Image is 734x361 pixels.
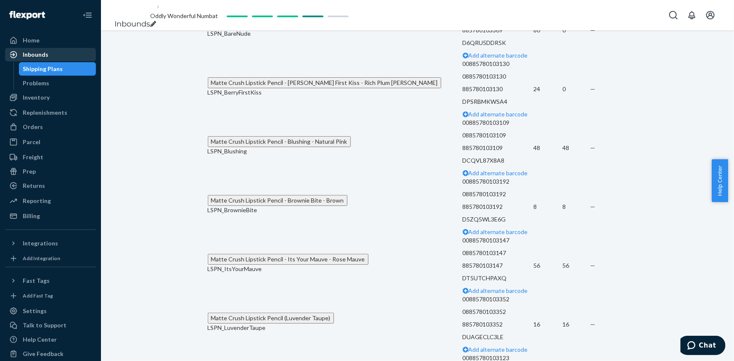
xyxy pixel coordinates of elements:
button: Open account menu [702,7,719,24]
button: Matte Crush Lipstick Pencil - Brownie Bite - Brown [208,195,347,206]
span: Add alternate barcode [469,52,528,59]
span: — [590,321,595,328]
a: Returns [5,179,96,192]
span: Matte Crush Lipstick Pencil (Luvender Taupe) [211,314,331,321]
button: Close Navigation [79,7,96,24]
a: Orders [5,120,96,134]
span: Add alternate barcode [469,287,528,294]
div: Home [23,36,40,45]
div: Billing [23,212,40,220]
span: LSPN_Blushing [208,148,247,155]
p: 885780103109 [463,144,534,152]
span: — [590,85,595,92]
div: Settings [23,307,47,315]
a: Add Integration [5,253,96,264]
div: Inventory [23,93,50,102]
p: DT5UTCHPAXQ [463,274,534,282]
div: Fast Tags [23,277,50,285]
p: 0885780103352 [463,308,534,316]
td: 24 [534,60,563,119]
button: Matte Crush Lipstick Pencil - Its Your Mauve - Rose Mauve [208,254,368,265]
td: 0 [563,1,591,60]
button: Open notifications [684,7,700,24]
td: 0 [563,60,591,119]
div: Help Center [23,335,57,344]
button: Matte Crush Lipstick Pencil - [PERSON_NAME] First Kiss - Rich Plum [PERSON_NAME] [208,77,441,88]
button: Open Search Box [665,7,682,24]
span: — [590,144,595,151]
p: 0885780103147 [463,249,534,257]
p: 885780103352 [463,320,534,329]
p: 885780103192 [463,203,534,211]
td: 16 [534,295,563,354]
div: Talk to Support [23,321,66,329]
td: 48 [563,119,591,177]
p: 00885780103147 [463,236,534,245]
a: Home [5,34,96,47]
span: Matte Crush Lipstick Pencil - Blushing - Natural Pink [211,138,347,145]
button: Fast Tags [5,274,96,287]
div: Problems [23,79,50,87]
span: Add alternate barcode [469,111,528,118]
td: 56 [534,236,563,295]
div: Give Feedback [23,350,64,358]
p: 00885780103192 [463,177,534,186]
td: 8 [563,177,591,236]
p: 00885780103109 [463,119,534,127]
button: Integrations [5,237,96,250]
a: Add alternate barcode [463,346,528,353]
p: 885780103369 [463,26,534,34]
span: Matte Crush Lipstick Pencil - Brownie Bite - Brown [211,197,344,204]
p: DCQVL87X8A8 [463,156,534,165]
a: Add alternate barcode [463,52,528,59]
div: Parcel [23,138,40,146]
td: 8 [534,177,563,236]
a: Freight [5,150,96,164]
span: Matte Crush Lipstick Pencil - Its Your Mauve - Rose Mauve [211,256,365,263]
a: Inbounds [114,19,150,29]
a: Add Fast Tag [5,291,96,301]
a: Add alternate barcode [463,111,528,118]
td: 56 [563,236,591,295]
p: DUAGECLC3LE [463,333,534,341]
p: D5ZQ5WL3E6G [463,215,534,224]
iframe: Opens a widget where you can chat to one of our agents [681,336,726,357]
span: — [590,262,595,269]
p: 0885780103192 [463,190,534,198]
td: 16 [563,295,591,354]
a: Add alternate barcode [463,287,528,294]
div: Inbounds [23,50,48,59]
div: Orders [23,123,43,131]
p: 885780103130 [463,85,534,93]
p: D6QRU5DDR5K [463,39,534,47]
p: 885780103147 [463,261,534,270]
button: Help Center [712,159,728,202]
span: — [590,203,595,210]
button: Matte Crush Lipstick Pencil (Luvender Taupe) [208,313,334,324]
p: 00885780103130 [463,60,534,68]
td: 80 [534,1,563,60]
div: Returns [23,182,45,190]
button: Matte Crush Lipstick Pencil - Blushing - Natural Pink [208,136,351,147]
a: Inventory [5,91,96,104]
a: Inbounds [5,48,96,61]
button: Give Feedback [5,347,96,361]
div: Freight [23,153,43,161]
span: LSPN_ItsYourMauve [208,265,262,272]
div: Add Fast Tag [23,292,53,299]
div: Add Integration [23,255,60,262]
div: Reporting [23,197,51,205]
a: Add alternate barcode [463,228,528,235]
a: Parcel [5,135,96,149]
span: LSPN_BrownieBite [208,206,257,213]
div: Prep [23,167,36,176]
div: Replenishments [23,108,67,117]
span: Add alternate barcode [469,169,528,177]
a: Shipping Plans [19,62,96,76]
a: Settings [5,304,96,318]
a: Reporting [5,194,96,208]
p: 0885780103109 [463,131,534,140]
a: Help Center [5,333,96,346]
